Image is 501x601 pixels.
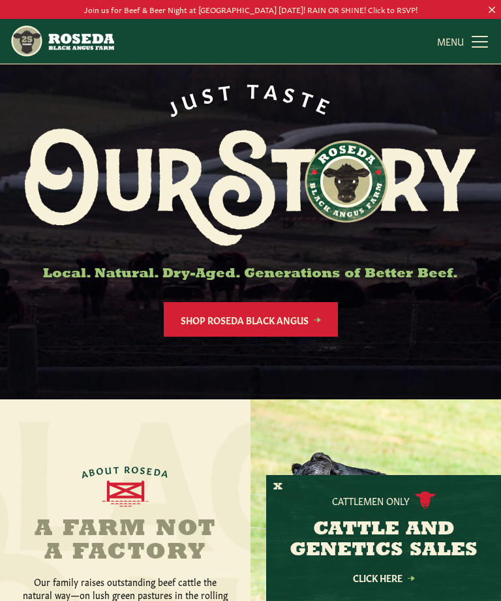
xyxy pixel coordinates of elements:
span: A [80,466,90,480]
span: A [264,79,284,102]
span: U [104,463,114,476]
a: Click Here [325,574,442,582]
span: T [217,79,237,102]
span: E [314,92,338,118]
span: J [163,93,185,118]
span: R [124,462,131,475]
span: U [178,85,204,112]
img: cattle-icon.svg [415,491,436,509]
span: E [146,463,155,477]
span: O [95,463,106,478]
p: Join us for Beef & Beer Night at [GEOGRAPHIC_DATA] [DATE]! RAIN OR SHINE! Click to RSVP! [25,3,476,16]
span: T [247,78,264,100]
span: D [153,465,162,479]
span: S [200,82,220,106]
span: S [140,463,147,476]
div: ABOUT ROSEDA [80,462,171,480]
div: JUST TASTE [162,78,339,118]
span: O [131,462,140,476]
a: Shop Roseda Black Angus [164,302,338,337]
button: X [273,480,282,494]
span: T [113,462,120,475]
h6: Local. Natural. Dry-Aged. Generations of Better Beef. [25,267,476,281]
h3: CATTLE AND GENETICS SALES [282,519,485,561]
span: A [160,466,171,480]
span: T [298,85,321,111]
span: S [282,82,303,106]
span: MENU [437,35,464,48]
p: Cattlemen Only [332,494,410,507]
nav: Main Navigation [10,19,491,63]
h2: A Farm Not a Factory [21,517,230,564]
span: B [87,465,97,479]
img: Roseda Black Aangus Farm [25,129,476,247]
img: https://roseda.com/wp-content/uploads/2021/05/roseda-25-header.png [10,24,114,58]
